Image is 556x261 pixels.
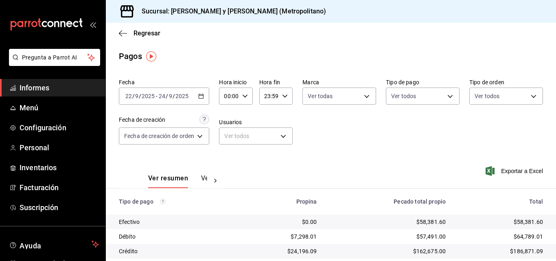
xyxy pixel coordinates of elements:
[20,241,42,250] font: Ayuda
[119,29,160,37] button: Regresar
[501,168,543,174] font: Exportar a Excel
[148,174,207,188] div: pestañas de navegación
[9,49,100,66] button: Pregunta a Parrot AI
[158,93,166,99] input: --
[20,183,59,192] font: Facturación
[119,79,135,86] font: Fecha
[139,93,141,99] span: /
[119,233,136,240] font: Débito
[125,93,132,99] input: --
[20,83,49,92] font: Informes
[529,198,543,205] font: Total
[166,93,168,99] span: /
[169,93,173,99] input: --
[224,133,249,139] font: Ver todos
[413,248,446,254] font: $162,675.00
[124,133,194,139] font: Fecha de creación de orden
[141,93,155,99] input: ----
[119,116,165,123] font: Fecha de creación
[416,219,446,225] font: $58,381.60
[119,248,138,254] font: Crédito
[302,219,317,225] font: $0.00
[6,59,100,68] a: Pregunta a Parrot AI
[22,54,77,61] font: Pregunta a Parrot AI
[394,198,446,205] font: Pecado total propio
[296,198,317,205] font: Propina
[514,233,543,240] font: $64,789.01
[20,123,66,132] font: Configuración
[391,93,416,99] font: Ver todos
[308,93,333,99] font: Ver todas
[119,219,140,225] font: Efectivo
[175,93,189,99] input: ----
[291,233,317,240] font: $7,298.01
[135,93,139,99] input: --
[134,29,160,37] font: Regresar
[20,203,58,212] font: Suscripción
[146,51,156,61] img: Marcador de información sobre herramientas
[487,166,543,176] button: Exportar a Excel
[469,79,504,86] font: Tipo de orden
[514,219,543,225] font: $58,381.60
[119,198,153,205] font: Tipo de pago
[132,93,135,99] span: /
[475,93,499,99] font: Ver todos
[510,248,543,254] font: $186,871.09
[416,233,446,240] font: $57,491.00
[302,79,319,86] font: Marca
[201,174,232,182] font: Ver pagos
[219,79,246,86] font: Hora inicio
[90,21,96,28] button: abrir_cajón_menú
[142,7,326,15] font: Sucursal: [PERSON_NAME] y [PERSON_NAME] (Metropolitano)
[20,103,39,112] font: Menú
[20,163,57,172] font: Inventarios
[119,51,142,61] font: Pagos
[156,93,158,99] span: -
[173,93,175,99] span: /
[287,248,317,254] font: $24,196.09
[386,79,419,86] font: Tipo de pago
[148,174,188,182] font: Ver resumen
[219,119,242,125] font: Usuarios
[259,79,280,86] font: Hora fin
[20,143,49,152] font: Personal
[160,199,166,204] svg: Los pagos realizados con Pay y otras terminales son montos brutos.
